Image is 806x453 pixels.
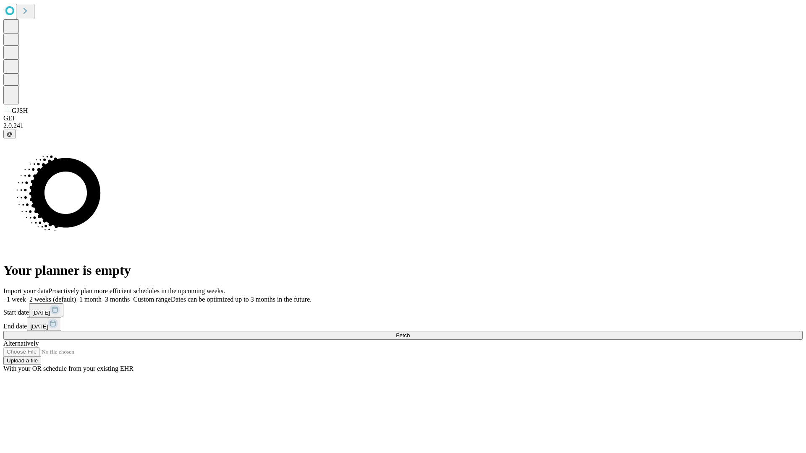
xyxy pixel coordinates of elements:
span: 1 month [79,296,102,303]
span: @ [7,131,13,137]
button: [DATE] [27,317,61,331]
button: Fetch [3,331,803,340]
div: GEI [3,115,803,122]
div: Start date [3,303,803,317]
span: Alternatively [3,340,39,347]
div: End date [3,317,803,331]
span: GJSH [12,107,28,114]
span: With your OR schedule from your existing EHR [3,365,133,372]
span: Fetch [396,332,410,338]
button: @ [3,130,16,138]
button: Upload a file [3,356,41,365]
span: 2 weeks (default) [29,296,76,303]
span: Dates can be optimized up to 3 months in the future. [171,296,311,303]
span: Import your data [3,287,49,294]
span: [DATE] [30,323,48,330]
button: [DATE] [29,303,63,317]
span: Custom range [133,296,170,303]
div: 2.0.241 [3,122,803,130]
h1: Your planner is empty [3,263,803,278]
span: [DATE] [32,310,50,316]
span: 1 week [7,296,26,303]
span: 3 months [105,296,130,303]
span: Proactively plan more efficient schedules in the upcoming weeks. [49,287,225,294]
